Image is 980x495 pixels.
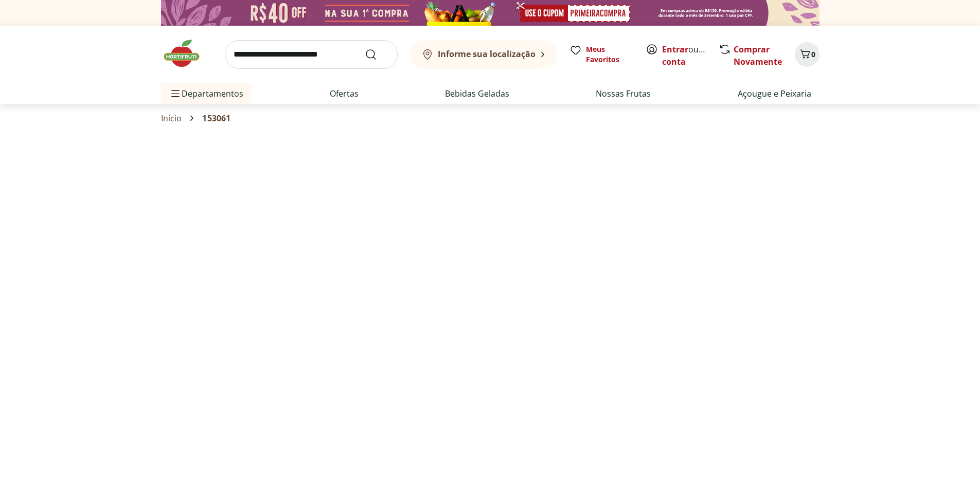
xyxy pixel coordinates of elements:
button: Carrinho [795,42,819,67]
span: 153061 [202,114,230,123]
img: Hortifruti [161,38,212,69]
span: 0 [811,49,815,59]
a: Comprar Novamente [734,44,782,67]
span: Departamentos [169,81,243,106]
input: search [225,40,398,69]
a: Açougue e Peixaria [738,87,811,100]
a: Meus Favoritos [569,44,633,65]
button: Submit Search [365,48,389,61]
b: Informe sua localização [438,48,536,60]
span: Meus Favoritos [586,44,633,65]
a: Entrar [662,44,688,55]
span: ou [662,43,708,68]
button: Informe sua localização [410,40,557,69]
a: Nossas Frutas [596,87,651,100]
button: Menu [169,81,182,106]
a: Ofertas [330,87,359,100]
a: Início [161,114,182,123]
a: Bebidas Geladas [445,87,509,100]
a: Criar conta [662,44,719,67]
